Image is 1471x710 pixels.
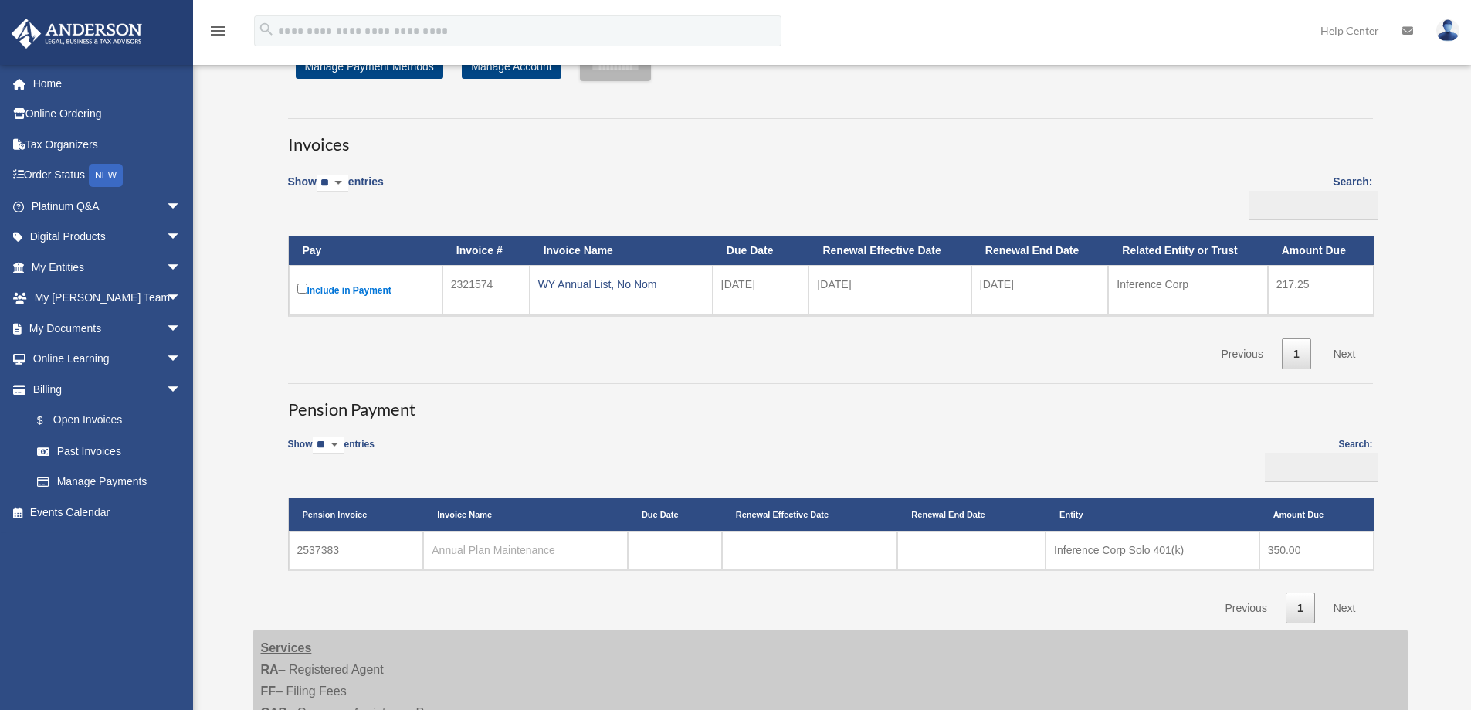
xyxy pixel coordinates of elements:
[713,236,809,265] th: Due Date: activate to sort column ascending
[7,19,147,49] img: Anderson Advisors Platinum Portal
[432,544,555,556] a: Annual Plan Maintenance
[258,21,275,38] i: search
[166,191,197,223] span: arrow_drop_down
[1322,338,1368,370] a: Next
[1209,338,1274,370] a: Previous
[442,265,530,315] td: 2321574
[971,265,1109,315] td: [DATE]
[288,383,1373,422] h3: Pension Payment
[713,265,809,315] td: [DATE]
[1244,172,1373,220] label: Search:
[1046,498,1259,531] th: Entity: activate to sort column ascending
[722,498,898,531] th: Renewal Effective Date: activate to sort column ascending
[313,437,344,454] select: Showentries
[22,467,197,498] a: Manage Payments
[1259,498,1374,531] th: Amount Due: activate to sort column ascending
[166,374,197,406] span: arrow_drop_down
[1259,531,1374,569] td: 350.00
[11,99,205,130] a: Online Ordering
[530,236,713,265] th: Invoice Name: activate to sort column ascending
[538,273,704,295] div: WY Annual List, No Nom
[261,641,312,654] strong: Services
[423,498,628,531] th: Invoice Name: activate to sort column ascending
[166,252,197,284] span: arrow_drop_down
[208,22,227,40] i: menu
[1108,236,1267,265] th: Related Entity or Trust: activate to sort column ascending
[261,685,276,698] strong: FF
[11,252,205,283] a: My Entitiesarrow_drop_down
[11,160,205,192] a: Order StatusNEW
[11,68,205,99] a: Home
[628,498,722,531] th: Due Date: activate to sort column ascending
[288,437,375,470] label: Show entries
[166,222,197,253] span: arrow_drop_down
[442,236,530,265] th: Invoice #: activate to sort column ascending
[317,175,348,192] select: Showentries
[288,118,1373,157] h3: Invoices
[11,374,197,405] a: Billingarrow_drop_down
[1268,265,1374,315] td: 217.25
[1282,338,1311,370] a: 1
[11,222,205,253] a: Digital Productsarrow_drop_down
[1260,437,1373,482] label: Search:
[1249,191,1378,220] input: Search:
[288,172,384,208] label: Show entries
[1108,265,1267,315] td: Inference Corp
[208,27,227,40] a: menu
[261,663,279,676] strong: RA
[808,265,971,315] td: [DATE]
[897,498,1046,531] th: Renewal End Date: activate to sort column ascending
[1286,593,1315,624] a: 1
[89,164,123,187] div: NEW
[462,54,561,79] a: Manage Account
[1268,236,1374,265] th: Amount Due: activate to sort column ascending
[166,313,197,345] span: arrow_drop_down
[289,531,424,569] td: 2537383
[11,313,205,344] a: My Documentsarrow_drop_down
[11,129,205,160] a: Tax Organizers
[11,497,205,528] a: Events Calendar
[1213,593,1278,624] a: Previous
[296,54,443,79] a: Manage Payment Methods
[22,405,189,437] a: $Open Invoices
[1436,19,1459,42] img: User Pic
[166,283,197,314] span: arrow_drop_down
[1322,593,1368,624] a: Next
[808,236,971,265] th: Renewal Effective Date: activate to sort column ascending
[289,498,424,531] th: Pension Invoice: activate to sort column descending
[11,191,205,222] a: Platinum Q&Aarrow_drop_down
[46,411,53,430] span: $
[11,283,205,314] a: My [PERSON_NAME] Teamarrow_drop_down
[289,236,442,265] th: Pay: activate to sort column descending
[1046,531,1259,569] td: Inference Corp Solo 401(k)
[1265,453,1378,482] input: Search:
[971,236,1109,265] th: Renewal End Date: activate to sort column ascending
[297,284,307,294] input: Include in Payment
[22,436,197,467] a: Past Invoices
[297,280,434,300] label: Include in Payment
[166,344,197,375] span: arrow_drop_down
[11,344,205,375] a: Online Learningarrow_drop_down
